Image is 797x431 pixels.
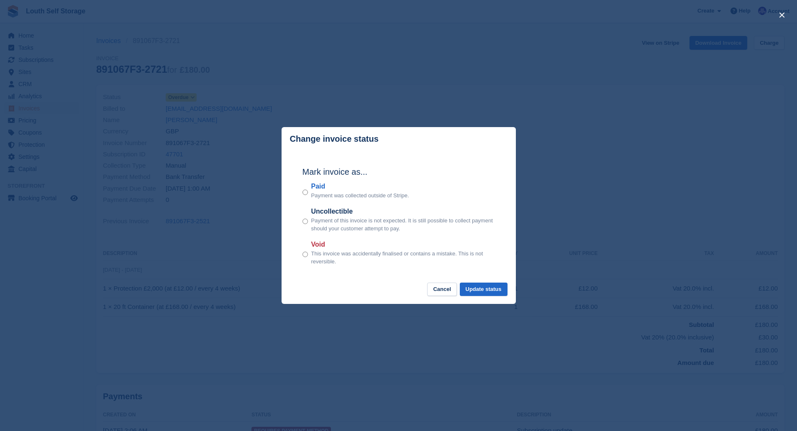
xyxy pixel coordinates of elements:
label: Paid [311,181,409,191]
label: Uncollectible [311,207,495,217]
button: close [775,8,789,22]
button: Update status [460,283,507,296]
p: Payment was collected outside of Stripe. [311,191,409,200]
p: This invoice was accidentally finalised or contains a mistake. This is not reversible. [311,250,495,266]
p: Change invoice status [290,134,379,144]
label: Void [311,240,495,250]
p: Payment of this invoice is not expected. It is still possible to collect payment should your cust... [311,217,495,233]
h2: Mark invoice as... [302,166,495,178]
button: Cancel [427,283,457,296]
